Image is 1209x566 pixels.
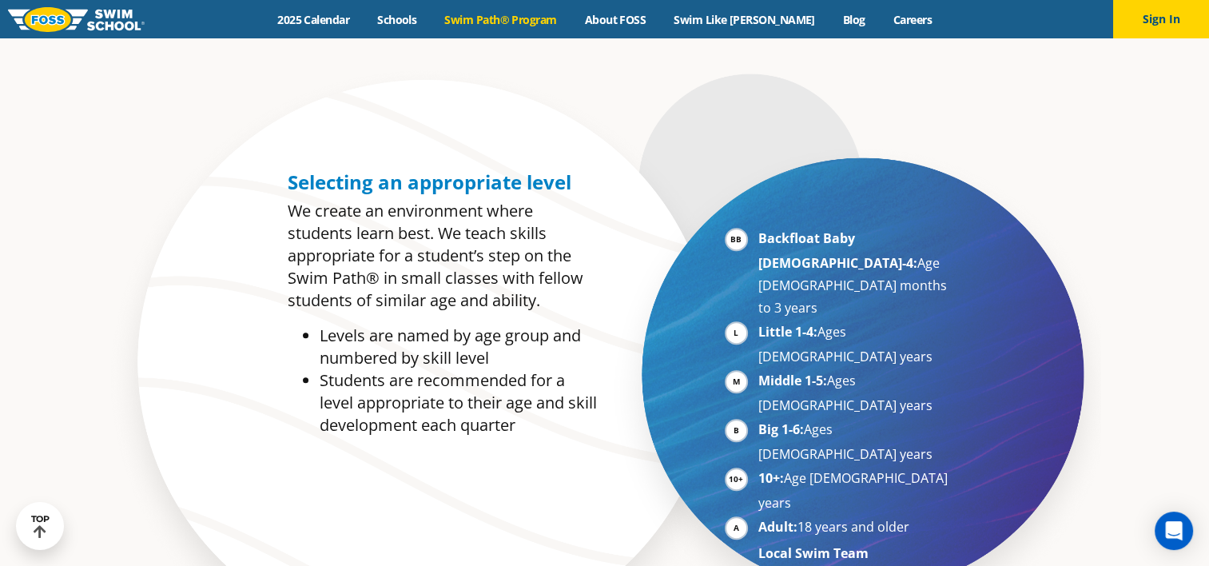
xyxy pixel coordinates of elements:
strong: Big 1-6: [758,421,804,438]
strong: Little 1-4: [758,323,817,341]
li: Ages [DEMOGRAPHIC_DATA] years [758,369,954,417]
li: Students are recommended for a level appropriate to their age and skill development each quarter [320,369,597,436]
li: Levels are named by age group and numbered by skill level [320,325,597,369]
li: Age [DEMOGRAPHIC_DATA] months to 3 years [758,227,954,319]
li: Ages [DEMOGRAPHIC_DATA] years [758,418,954,465]
a: About FOSS [571,12,660,27]
a: Schools [364,12,431,27]
strong: Local Swim Team [758,544,869,562]
img: FOSS Swim School Logo [8,7,145,32]
div: TOP [31,514,50,539]
p: We create an environment where students learn best. We teach skills appropriate for a student’s s... [288,200,597,312]
span: Selecting an appropriate level [288,169,571,195]
div: Open Intercom Messenger [1155,512,1193,550]
li: Age [DEMOGRAPHIC_DATA] years [758,467,954,514]
li: 18 years and older [758,516,954,540]
strong: Backfloat Baby [DEMOGRAPHIC_DATA]-4: [758,229,917,272]
li: Ages [DEMOGRAPHIC_DATA] years [758,321,954,368]
strong: 10+: [758,469,784,487]
a: Blog [829,12,879,27]
a: Swim Like [PERSON_NAME] [660,12,829,27]
a: Careers [879,12,945,27]
strong: Adult: [758,518,797,536]
strong: Middle 1-5: [758,372,827,389]
a: Swim Path® Program [431,12,571,27]
a: 2025 Calendar [264,12,364,27]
